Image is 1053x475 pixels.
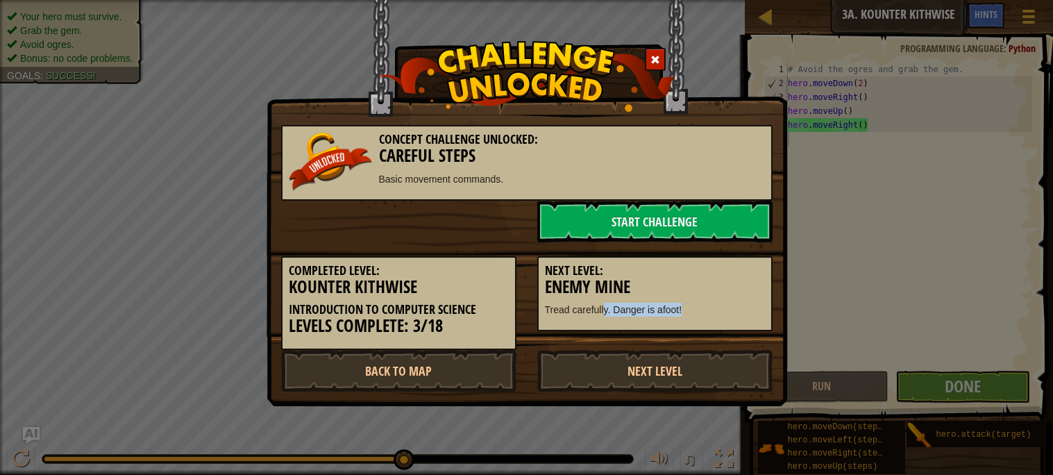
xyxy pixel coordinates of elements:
[289,317,509,335] h3: Levels Complete: 3/18
[545,278,765,297] h3: Enemy Mine
[289,264,509,278] h5: Completed Level:
[545,264,765,278] h5: Next Level:
[379,131,538,148] span: Concept Challenge Unlocked:
[289,147,765,165] h3: Careful Steps
[545,303,765,317] p: Tread carefully. Danger is afoot!
[289,278,509,297] h3: Kounter Kithwise
[537,350,773,392] a: Next Level
[378,41,675,112] img: challenge_unlocked.png
[281,350,516,392] a: Back to Map
[289,303,509,317] h5: Introduction to Computer Science
[537,201,773,242] a: Start Challenge
[289,133,372,191] img: unlocked_banner.png
[289,172,765,186] p: Basic movement commands.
